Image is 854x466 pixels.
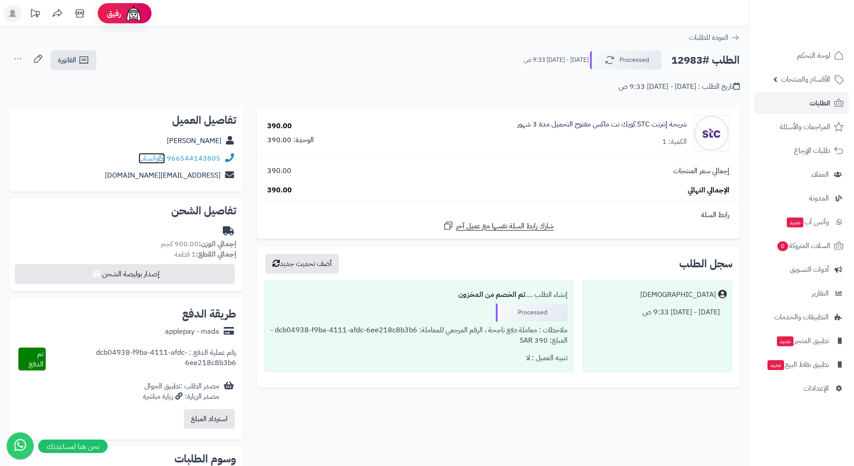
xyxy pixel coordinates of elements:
div: رقم عملية الدفع : dcb04938-f9ba-4111-afdc-6ee218c8b3b6 [46,348,237,371]
span: جديد [777,336,793,346]
span: رفيق [107,8,121,19]
img: logo-2.png [793,24,845,43]
span: تطبيق المتجر [776,335,829,347]
b: تم الخصم من المخزون [458,289,525,300]
span: تطبيق نقاط البيع [767,358,829,371]
div: إنشاء الطلب .... [270,286,567,304]
a: السلات المتروكة0 [754,235,849,257]
a: واتساب [139,153,165,164]
a: شارك رابط السلة نفسها مع عميل آخر [443,220,554,231]
span: 390.00 [267,185,292,196]
button: Processed [590,51,662,70]
button: إصدار بوليصة الشحن [15,264,235,284]
span: 0 [777,241,788,251]
small: 1 قطعة [174,249,236,260]
a: المدونة [754,187,849,209]
span: المراجعات والأسئلة [780,121,830,133]
div: 390.00 [267,121,292,131]
span: إجمالي سعر المنتجات [673,166,729,176]
div: مصدر الطلب :تطبيق الجوال [143,381,219,402]
button: أضف تحديث جديد [265,254,339,274]
span: المدونة [809,192,829,205]
div: [DATE] - [DATE] 9:33 ص [589,304,727,321]
a: 966544143805 [167,153,221,164]
h2: طريقة الدفع [182,309,236,319]
div: applepay - mada [165,327,219,337]
span: جديد [787,218,803,227]
h2: وسوم الطلبات [16,453,236,464]
a: العملاء [754,164,849,185]
span: العملاء [811,168,829,181]
span: التقارير [812,287,829,300]
a: تطبيق نقاط البيعجديد [754,354,849,375]
img: 1674765483-WhatsApp%20Image%202023-01-26%20at%2011.37.29%20PM-90x90.jpeg [694,115,729,151]
a: الفاتورة [51,50,96,70]
div: ملاحظات : معاملة دفع ناجحة ، الرقم المرجعي للمعاملة: dcb04938-f9ba-4111-afdc-6ee218c8b3b6 - المبل... [270,322,567,349]
a: أدوات التسويق [754,259,849,280]
small: [DATE] - [DATE] 9:33 ص [524,56,589,65]
div: [DEMOGRAPHIC_DATA] [640,290,716,300]
div: Processed [496,304,568,322]
strong: إجمالي الوزن: [199,239,236,249]
a: شريحة إنترنت STC كويك نت ماكس مفتوح التحميل مدة 3 شهور [517,119,687,130]
span: وآتس آب [786,216,829,228]
a: المراجعات والأسئلة [754,116,849,138]
span: أدوات التسويق [790,263,829,276]
span: لوحة التحكم [797,49,830,62]
span: التطبيقات والخدمات [774,311,829,323]
div: تنبيه العميل : لا [270,349,567,367]
span: الطلبات [810,97,830,109]
a: [EMAIL_ADDRESS][DOMAIN_NAME] [105,170,221,181]
button: استرداد المبلغ [184,409,235,429]
a: التقارير [754,283,849,304]
h2: تفاصيل الشحن [16,205,236,216]
a: العودة للطلبات [689,32,740,43]
h2: تفاصيل العميل [16,115,236,126]
img: ai-face.png [125,4,143,22]
div: الوحدة: 390.00 [267,135,314,145]
div: الكمية: 1 [662,137,687,147]
div: مصدر الزيارة: زيارة مباشرة [143,392,219,402]
span: الإجمالي النهائي [688,185,729,196]
h2: الطلب #12983 [671,51,740,70]
a: تحديثات المنصة [24,4,46,25]
span: الإعدادات [803,382,829,395]
h3: سجل الطلب [679,258,733,269]
a: [PERSON_NAME] [167,135,221,146]
span: 390.00 [267,166,291,176]
a: الطلبات [754,92,849,114]
a: وآتس آبجديد [754,211,849,233]
small: 900.00 كجم [161,239,236,249]
strong: إجمالي القطع: [196,249,236,260]
span: السلات المتروكة [776,240,830,252]
span: طلبات الإرجاع [794,144,830,157]
a: تطبيق المتجرجديد [754,330,849,352]
a: الإعدادات [754,378,849,399]
a: طلبات الإرجاع [754,140,849,161]
a: لوحة التحكم [754,45,849,66]
span: العودة للطلبات [689,32,728,43]
div: رابط السلة [260,210,736,220]
span: شارك رابط السلة نفسها مع عميل آخر [456,221,554,231]
span: جديد [767,360,784,370]
div: تاريخ الطلب : [DATE] - [DATE] 9:33 ص [619,82,740,92]
span: تم الدفع [29,348,43,370]
span: الفاتورة [58,55,76,65]
a: التطبيقات والخدمات [754,306,849,328]
span: الأقسام والمنتجات [781,73,830,86]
